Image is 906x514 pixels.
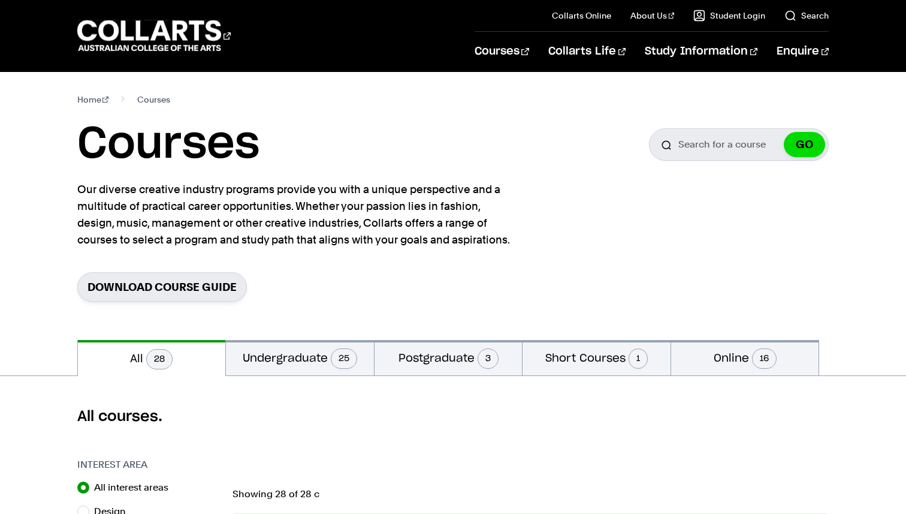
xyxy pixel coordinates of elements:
[693,10,765,22] a: Student Login
[645,32,757,71] a: Study Information
[77,19,231,53] div: Go to homepage
[226,340,374,375] button: Undergraduate25
[752,348,777,369] span: 16
[475,32,529,71] a: Courses
[146,349,173,369] span: 28
[77,118,259,172] h1: Courses
[94,479,178,496] label: All interest areas
[478,348,499,369] span: 3
[77,91,109,108] a: Home
[649,128,829,161] input: Search for a course
[629,348,648,369] span: 1
[784,10,829,22] a: Search
[630,10,675,22] a: About Us
[78,340,226,376] button: All28
[777,32,829,71] a: Enquire
[232,489,829,499] p: Showing 28 of 28 c
[77,407,829,426] h2: All courses.
[77,458,221,472] h3: Interest Area
[137,91,170,108] span: Courses
[552,10,611,22] a: Collarts Online
[77,272,247,302] a: Download Course Guide
[548,32,626,71] a: Collarts Life
[77,181,515,248] p: Our diverse creative industry programs provide you with a unique perspective and a multitude of p...
[331,348,357,369] span: 25
[375,340,523,375] button: Postgraduate3
[523,340,671,375] button: Short Courses1
[784,132,825,157] button: GO
[671,340,819,375] button: Online16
